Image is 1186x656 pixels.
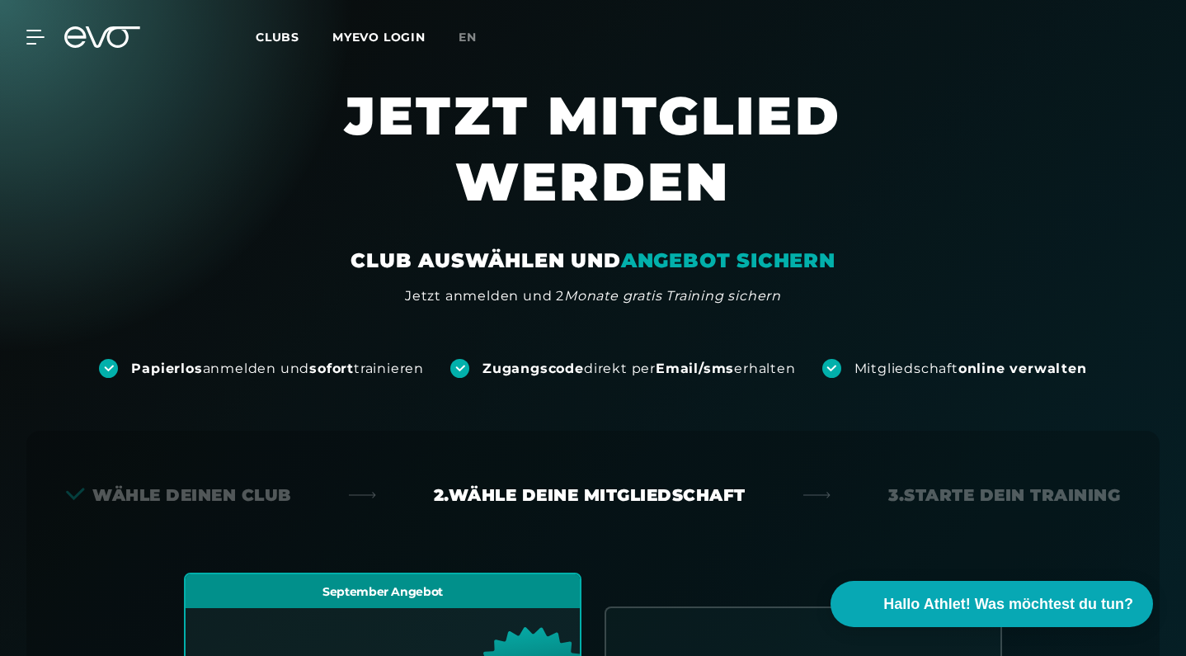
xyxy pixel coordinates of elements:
strong: sofort [309,361,354,376]
div: anmelden und trainieren [131,360,424,378]
div: CLUB AUSWÄHLEN UND [351,248,835,274]
strong: online verwalten [958,361,1087,376]
div: 2. Wähle deine Mitgliedschaft [434,484,746,507]
em: ANGEBOT SICHERN [621,248,835,272]
div: Jetzt anmelden und 2 [405,286,781,306]
span: Hallo Athlet! Was möchtest du tun? [883,593,1133,616]
span: Clubs [256,30,299,45]
a: en [459,28,497,47]
div: Wähle deinen Club [66,484,291,507]
button: Hallo Athlet! Was möchtest du tun? [831,581,1153,627]
strong: Papierlos [131,361,202,376]
h1: JETZT MITGLIED WERDEN [214,83,972,248]
strong: Email/sms [656,361,734,376]
em: Monate gratis Training sichern [564,288,781,304]
span: en [459,30,477,45]
a: MYEVO LOGIN [332,30,426,45]
div: Mitgliedschaft [854,360,1087,378]
div: 3. Starte dein Training [888,484,1120,507]
strong: Zugangscode [482,361,584,376]
a: Clubs [256,29,332,45]
div: direkt per erhalten [482,360,795,378]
